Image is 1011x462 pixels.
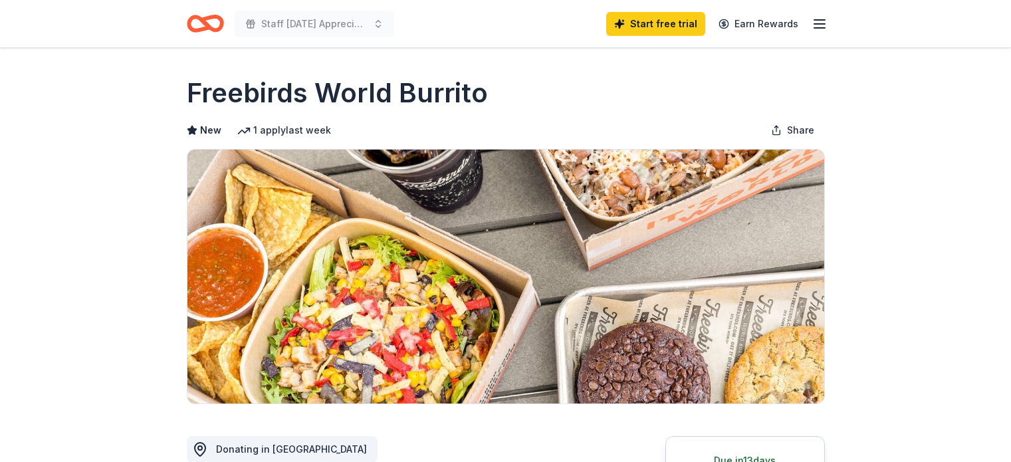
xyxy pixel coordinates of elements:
[237,122,331,138] div: 1 apply last week
[235,11,394,37] button: Staff [DATE] Appreciation Luncheon
[216,443,367,455] span: Donating in [GEOGRAPHIC_DATA]
[187,74,488,112] h1: Freebirds World Burrito
[187,8,224,39] a: Home
[787,122,814,138] span: Share
[261,16,368,32] span: Staff [DATE] Appreciation Luncheon
[187,150,824,404] img: Image for Freebirds World Burrito
[760,117,825,144] button: Share
[200,122,221,138] span: New
[606,12,705,36] a: Start free trial
[711,12,806,36] a: Earn Rewards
